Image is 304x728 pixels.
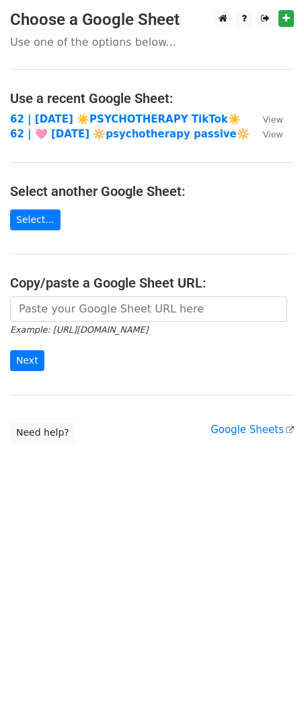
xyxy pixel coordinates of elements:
[10,325,148,335] small: Example: [URL][DOMAIN_NAME]
[10,209,61,230] a: Select...
[10,113,241,125] a: 62 | [DATE] ☀️PSYCHOTHERAPY TikTok☀️
[263,129,283,139] small: View
[10,296,287,322] input: Paste your Google Sheet URL here
[211,424,294,436] a: Google Sheets
[10,183,294,199] h4: Select another Google Sheet:
[10,10,294,30] h3: Choose a Google Sheet
[250,128,283,140] a: View
[10,350,44,371] input: Next
[10,128,250,140] a: 62 | 🩷 [DATE] 🔆psychotherapy passive🔆
[10,275,294,291] h4: Copy/paste a Google Sheet URL:
[10,422,75,443] a: Need help?
[10,35,294,49] p: Use one of the options below...
[263,114,283,125] small: View
[250,113,283,125] a: View
[10,90,294,106] h4: Use a recent Google Sheet:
